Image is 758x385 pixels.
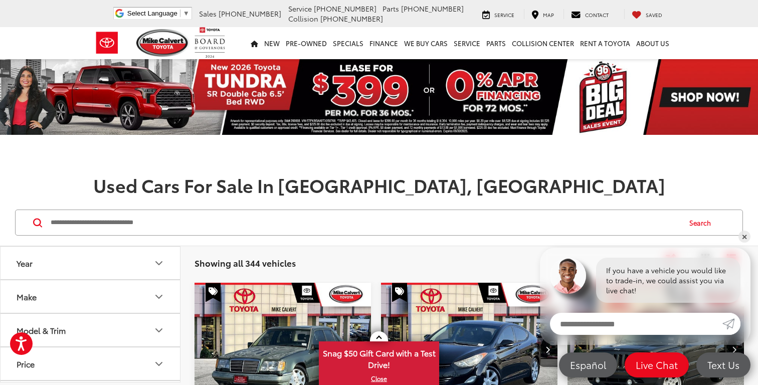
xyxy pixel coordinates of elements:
[136,29,189,57] img: Mike Calvert Toyota
[366,27,401,59] a: Finance
[543,11,554,19] span: Map
[559,352,617,377] a: Español
[724,332,744,367] button: Next image
[88,27,126,59] img: Toyota
[283,27,330,59] a: Pre-Owned
[585,11,609,19] span: Contact
[153,291,165,303] div: Make
[722,313,740,335] a: Submit
[702,358,744,371] span: Text Us
[624,9,670,19] a: My Saved Vehicles
[1,247,181,279] button: YearYear
[17,359,35,368] div: Price
[401,27,451,59] a: WE BUY CARS
[195,257,296,269] span: Showing all 344 vehicles
[565,358,611,371] span: Español
[577,27,633,59] a: Rent a Toyota
[127,10,177,17] span: Select Language
[248,27,261,59] a: Home
[17,292,37,301] div: Make
[401,4,464,14] span: [PHONE_NUMBER]
[451,27,483,59] a: Service
[550,258,586,294] img: Agent profile photo
[537,332,557,367] button: Next image
[383,4,399,14] span: Parts
[696,352,750,377] a: Text Us
[550,313,722,335] input: Enter your message
[596,258,740,303] div: If you have a vehicle you would like to trade-in, we could assist you via live chat!
[320,14,383,24] span: [PHONE_NUMBER]
[631,358,683,371] span: Live Chat
[288,4,312,14] span: Service
[524,9,561,19] a: Map
[680,210,725,235] button: Search
[127,10,189,17] a: Select Language​
[494,11,514,19] span: Service
[153,324,165,336] div: Model & Trim
[633,27,672,59] a: About Us
[1,347,181,380] button: PricePrice
[646,11,662,19] span: Saved
[1,280,181,313] button: MakeMake
[475,9,522,19] a: Service
[1,314,181,346] button: Model & TrimModel & Trim
[314,4,376,14] span: [PHONE_NUMBER]
[153,358,165,370] div: Price
[563,9,616,19] a: Contact
[509,27,577,59] a: Collision Center
[261,27,283,59] a: New
[625,352,689,377] a: Live Chat
[50,211,680,235] input: Search by Make, Model, or Keyword
[17,258,33,268] div: Year
[483,27,509,59] a: Parts
[183,10,189,17] span: ▼
[330,27,366,59] a: Specials
[219,9,281,19] span: [PHONE_NUMBER]
[206,283,221,302] span: Special
[17,325,66,335] div: Model & Trim
[392,283,407,302] span: Special
[288,14,318,24] span: Collision
[153,257,165,269] div: Year
[320,342,438,373] span: Snag $50 Gift Card with a Test Drive!
[199,9,217,19] span: Sales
